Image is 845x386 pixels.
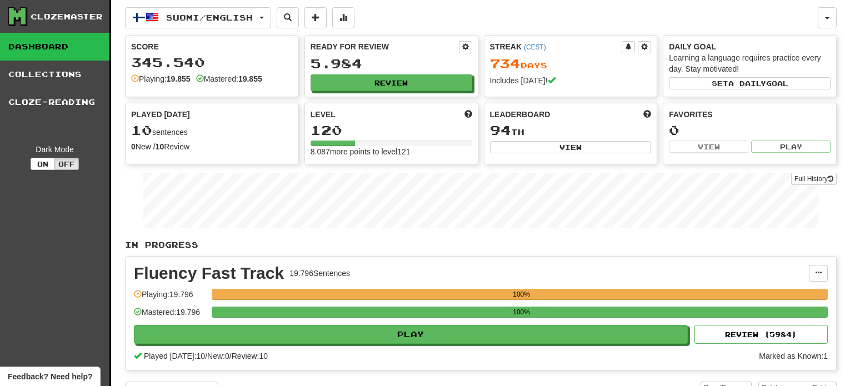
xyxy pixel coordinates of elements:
[669,52,831,74] div: Learning a language requires practice every day. Stay motivated!
[205,352,207,360] span: /
[156,142,164,151] strong: 10
[490,123,652,138] div: th
[490,75,652,86] div: Includes [DATE]!
[232,352,268,360] span: Review: 10
[669,41,831,52] div: Daily Goal
[131,141,293,152] div: New / Review
[131,109,190,120] span: Played [DATE]
[131,123,293,138] div: sentences
[464,109,472,120] span: Score more points to level up
[215,307,828,318] div: 100%
[791,173,837,185] a: Full History
[196,73,262,84] div: Mastered:
[31,11,103,22] div: Clozemaster
[311,41,459,52] div: Ready for Review
[694,325,828,344] button: Review (5984)
[311,146,472,157] div: 8.087 more points to level 121
[751,141,831,153] button: Play
[304,7,327,28] button: Add sentence to collection
[131,122,152,138] span: 10
[289,268,350,279] div: 19.796 Sentences
[131,56,293,69] div: 345.540
[134,325,688,344] button: Play
[8,371,92,382] span: Open feedback widget
[669,109,831,120] div: Favorites
[8,144,101,155] div: Dark Mode
[524,43,546,51] a: (CEST)
[131,41,293,52] div: Score
[490,41,622,52] div: Streak
[669,141,748,153] button: View
[54,158,79,170] button: Off
[311,57,472,71] div: 5.984
[311,109,336,120] span: Level
[125,239,837,250] p: In Progress
[669,77,831,89] button: Seta dailygoal
[238,74,262,83] strong: 19.855
[490,141,652,153] button: View
[229,352,232,360] span: /
[728,79,766,87] span: a daily
[125,7,271,28] button: Suomi/English
[277,7,299,28] button: Search sentences
[134,265,284,282] div: Fluency Fast Track
[207,352,229,360] span: New: 0
[134,307,206,325] div: Mastered: 19.796
[490,57,652,71] div: Day s
[311,74,472,91] button: Review
[311,123,472,137] div: 120
[131,73,191,84] div: Playing:
[759,350,828,362] div: Marked as Known: 1
[134,289,206,307] div: Playing: 19.796
[669,123,831,137] div: 0
[144,352,205,360] span: Played [DATE]: 10
[166,13,253,22] span: Suomi / English
[31,158,55,170] button: On
[643,109,651,120] span: This week in points, UTC
[167,74,191,83] strong: 19.855
[332,7,354,28] button: More stats
[131,142,136,151] strong: 0
[490,109,551,120] span: Leaderboard
[215,289,828,300] div: 100%
[490,56,521,71] span: 734
[490,122,511,138] span: 94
